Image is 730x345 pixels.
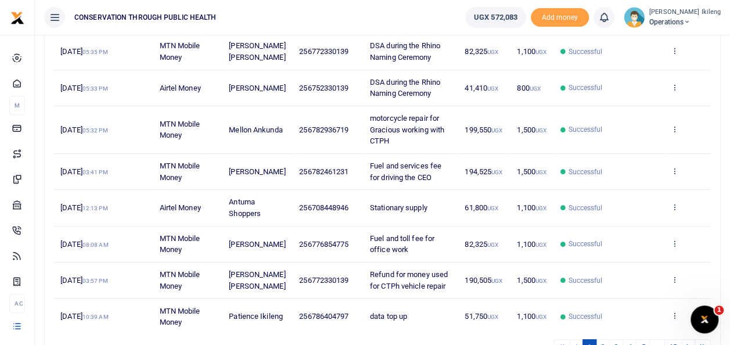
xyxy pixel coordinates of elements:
span: MTN Mobile Money [159,307,200,327]
span: 1,100 [517,203,546,212]
span: Mellon Ankunda [229,125,282,134]
iframe: Intercom live chat [691,306,718,333]
small: UGX [535,205,546,211]
small: 05:32 PM [82,127,108,134]
span: CONSERVATION THROUGH PUBLIC HEALTH [70,12,221,23]
span: MTN Mobile Money [159,120,200,140]
span: 1,100 [517,312,546,321]
span: MTN Mobile Money [159,161,200,182]
span: [PERSON_NAME] [229,167,285,176]
span: 1,500 [517,167,546,176]
span: 1,100 [517,47,546,56]
small: 05:35 PM [82,49,108,55]
span: Successful [568,124,602,135]
span: [DATE] [60,84,107,92]
span: Stationary supply [370,203,427,212]
span: 256786404797 [299,312,348,321]
small: UGX [535,169,546,175]
span: MTN Mobile Money [159,234,200,254]
span: 256782936719 [299,125,348,134]
small: 03:57 PM [82,278,108,284]
small: UGX [535,278,546,284]
span: [DATE] [60,125,107,134]
span: Fuel and toll fee for office work [370,234,434,254]
span: Operations [649,17,721,27]
span: motorcycle repair for Gracious working with CTPH [370,114,444,145]
span: 51,750 [465,312,498,321]
span: [DATE] [60,167,107,176]
span: 256772330139 [299,47,348,56]
small: UGX [530,85,541,92]
span: 1 [714,306,724,315]
span: Refund for money used for CTPh vehicle repair [370,270,448,290]
span: Patience Ikileng [229,312,283,321]
small: UGX [491,169,502,175]
span: 194,525 [465,167,502,176]
small: UGX [535,127,546,134]
small: UGX [487,49,498,55]
span: MTN Mobile Money [159,41,200,62]
small: 12:13 PM [82,205,108,211]
small: 10:39 AM [82,314,109,320]
span: DSA during the Rhino Naming Ceremony [370,41,440,62]
small: 03:41 PM [82,169,108,175]
small: UGX [487,314,498,320]
span: 256752330139 [299,84,348,92]
span: [DATE] [60,47,107,56]
span: DSA during the Rhino Naming Ceremony [370,78,440,98]
a: logo-small logo-large logo-large [10,13,24,21]
span: Antuma Shoppers [229,197,261,218]
a: UGX 572,083 [465,7,526,28]
span: 41,410 [465,84,498,92]
span: 256776854775 [299,240,348,249]
span: 61,800 [465,203,498,212]
span: 1,500 [517,276,546,285]
small: UGX [487,205,498,211]
span: MTN Mobile Money [159,270,200,290]
a: Add money [531,12,589,21]
span: [PERSON_NAME] [229,84,285,92]
small: UGX [491,278,502,284]
span: 1,500 [517,125,546,134]
small: [PERSON_NAME] Ikileng [649,8,721,17]
span: Successful [568,82,602,93]
span: [DATE] [60,203,107,212]
span: 190,505 [465,276,502,285]
span: 199,550 [465,125,502,134]
span: 82,325 [465,240,498,249]
span: UGX 572,083 [474,12,517,23]
li: Wallet ballance [461,7,531,28]
small: UGX [535,314,546,320]
span: 256782461231 [299,167,348,176]
span: Fuel and services fee for driving the CEO [370,161,441,182]
li: Ac [9,294,25,313]
span: 256772330139 [299,276,348,285]
small: UGX [487,242,498,248]
span: [PERSON_NAME] [PERSON_NAME] [229,270,285,290]
span: [DATE] [60,276,107,285]
span: Successful [568,239,602,249]
a: profile-user [PERSON_NAME] Ikileng Operations [624,7,721,28]
li: M [9,96,25,115]
img: profile-user [624,7,645,28]
span: Successful [568,203,602,213]
span: Successful [568,46,602,57]
small: 08:08 AM [82,242,109,248]
span: 1,100 [517,240,546,249]
li: Toup your wallet [531,8,589,27]
span: [DATE] [60,312,108,321]
img: logo-small [10,11,24,25]
span: Successful [568,311,602,322]
span: Successful [568,275,602,286]
span: 800 [517,84,541,92]
span: 256708448946 [299,203,348,212]
small: UGX [487,85,498,92]
small: 05:33 PM [82,85,108,92]
span: [DATE] [60,240,108,249]
span: data top up [370,312,407,321]
span: Successful [568,167,602,177]
small: UGX [535,49,546,55]
small: UGX [491,127,502,134]
span: Airtel Money [159,84,200,92]
span: 82,325 [465,47,498,56]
